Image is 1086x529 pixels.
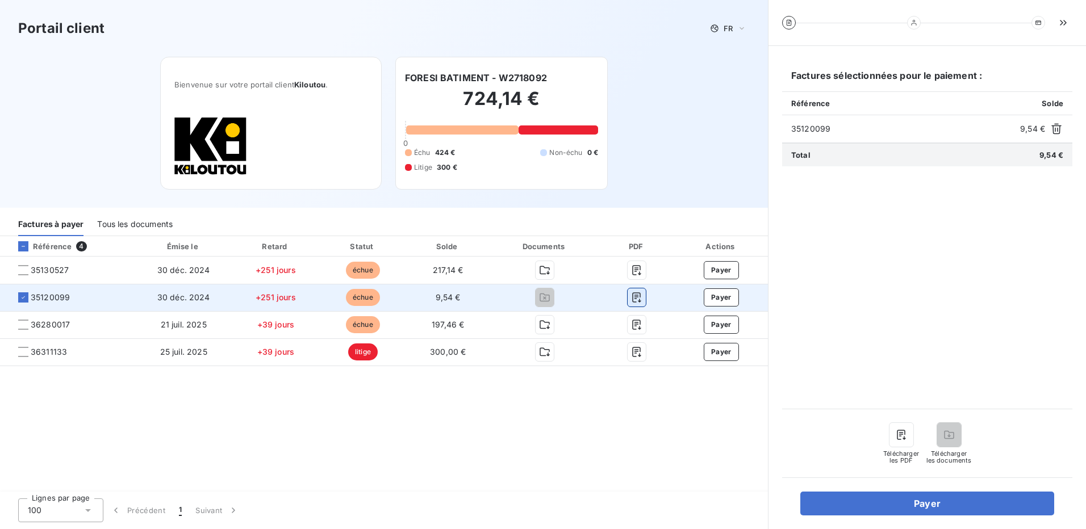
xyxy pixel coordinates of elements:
span: 36311133 [31,346,67,358]
span: 9,54 € [1039,150,1063,159]
button: Précédent [103,498,172,522]
span: 25 juil. 2025 [160,347,207,356]
button: 1 [172,498,189,522]
span: 9,54 € [436,292,461,302]
span: 30 déc. 2024 [157,265,210,275]
span: 100 [28,505,41,516]
div: Émise le [138,241,229,252]
span: Échu [414,148,431,158]
span: 0 € [587,148,598,158]
span: 4 [76,241,86,251]
div: Solde [408,241,488,252]
img: Company logo [174,116,247,175]
button: Payer [704,288,739,307]
span: Total [791,150,811,159]
button: Payer [800,492,1054,515]
span: 21 juil. 2025 [161,320,207,329]
div: Documents [492,241,597,252]
span: Non-échu [549,148,582,158]
span: 300,00 € [430,347,466,356]
span: Référence [791,99,830,108]
div: Retard [234,241,318,252]
span: échue [346,262,380,279]
span: 197,46 € [432,320,464,329]
div: Tous les documents [97,212,173,236]
span: 1 [179,505,182,516]
h3: Portail client [18,18,105,39]
span: +39 jours [257,320,294,329]
span: Kiloutou [294,80,325,89]
span: Solde [1042,99,1063,108]
span: échue [346,316,380,333]
div: PDF [602,241,673,252]
span: 36280017 [31,319,70,330]
span: +251 jours [256,292,296,302]
button: Suivant [189,498,246,522]
h6: FORESI BATIMENT - W2718092 [405,71,547,85]
h6: Factures sélectionnées pour le paiement : [782,69,1072,91]
span: FR [724,24,733,33]
span: 0 [403,138,408,148]
span: 30 déc. 2024 [157,292,210,302]
span: 300 € [437,162,457,173]
span: 217,14 € [433,265,463,275]
span: 35130527 [31,264,69,276]
span: 35120099 [31,292,70,303]
div: Statut [322,241,404,252]
div: Factures à payer [18,212,83,236]
h2: 724,14 € [405,87,598,121]
button: Payer [704,316,739,334]
span: +39 jours [257,347,294,356]
span: Litige [414,162,432,173]
div: Référence [9,241,72,251]
button: Payer [704,343,739,361]
span: Télécharger les documents [926,450,972,464]
span: litige [348,343,378,360]
div: Actions [677,241,766,252]
span: 424 € [435,148,456,158]
span: échue [346,289,380,306]
span: 9,54 € [1020,123,1045,135]
button: Payer [704,261,739,279]
span: Bienvenue sur votre portail client . [174,80,367,89]
span: 35120099 [791,123,1016,135]
span: Télécharger les PDF [883,450,920,464]
span: +251 jours [256,265,296,275]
